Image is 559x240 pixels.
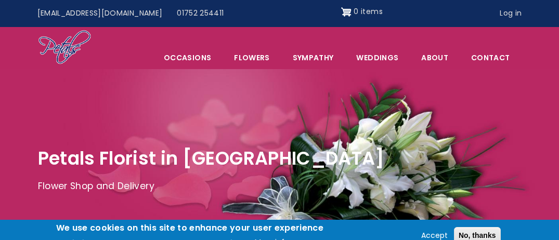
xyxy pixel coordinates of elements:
p: Flower Shop and Delivery [38,179,522,194]
a: 01752 254411 [170,4,231,23]
h2: We use cookies on this site to enhance your user experience [56,222,324,234]
a: [EMAIL_ADDRESS][DOMAIN_NAME] [30,4,170,23]
a: Shopping cart 0 items [341,4,383,20]
a: Sympathy [282,47,345,69]
a: Log in [492,4,529,23]
span: 0 items [354,6,382,17]
span: Petals Florist in [GEOGRAPHIC_DATA] [38,145,385,171]
img: Shopping cart [341,4,352,20]
a: About [410,47,459,69]
span: Occasions [153,47,222,69]
img: Home [38,30,92,66]
a: Contact [460,47,521,69]
a: Flowers [223,47,280,69]
span: Weddings [345,47,409,69]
